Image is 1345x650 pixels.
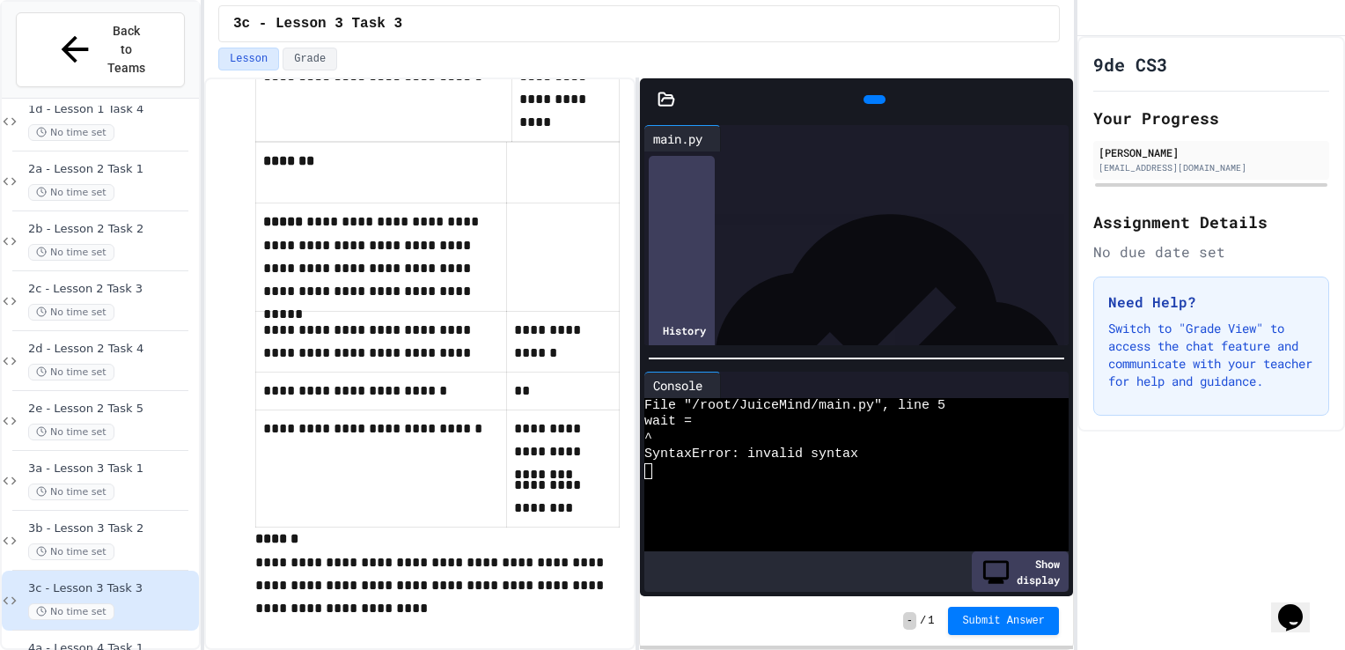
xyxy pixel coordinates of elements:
h2: Your Progress [1093,106,1329,130]
span: No time set [28,543,114,560]
span: 2d - Lesson 2 Task 4 [28,342,195,357]
h2: Assignment Details [1093,210,1329,234]
span: 1d - Lesson 1 Task 4 [28,102,195,117]
button: Lesson [218,48,279,70]
button: Back to Teams [16,12,185,87]
span: No time set [28,424,114,440]
span: 3a - Lesson 3 Task 1 [28,462,195,476]
h1: 9de CS3 [1093,52,1167,77]
span: No time set [28,304,114,321]
span: 3c - Lesson 3 Task 3 [233,13,402,34]
span: 2c - Lesson 2 Task 3 [28,282,195,297]
iframe: chat widget [1271,580,1327,632]
span: No time set [28,364,114,380]
span: 2b - Lesson 2 Task 2 [28,222,195,237]
span: No time set [28,124,114,141]
span: 3c - Lesson 3 Task 3 [28,581,195,596]
span: Back to Teams [106,22,147,78]
div: [EMAIL_ADDRESS][DOMAIN_NAME] [1099,161,1324,174]
span: 3b - Lesson 3 Task 2 [28,521,195,536]
span: 2a - Lesson 2 Task 1 [28,162,195,177]
h3: Need Help? [1108,292,1314,313]
span: No time set [28,244,114,261]
span: No time set [28,484,114,500]
button: Grade [283,48,337,70]
span: No time set [28,603,114,620]
div: [PERSON_NAME] [1099,144,1324,160]
p: Switch to "Grade View" to access the chat feature and communicate with your teacher for help and ... [1108,320,1314,390]
div: No due date set [1093,241,1329,262]
span: 2e - Lesson 2 Task 5 [28,402,195,417]
span: No time set [28,184,114,201]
